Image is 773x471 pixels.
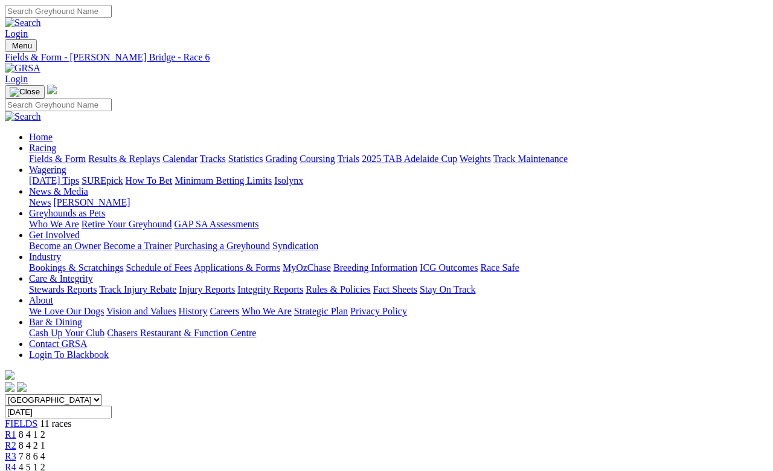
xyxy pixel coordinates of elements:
[29,295,53,305] a: About
[126,175,173,186] a: How To Bet
[29,273,93,284] a: Care & Integrity
[242,306,292,316] a: Who We Are
[5,382,14,392] img: facebook.svg
[480,262,519,273] a: Race Safe
[175,175,272,186] a: Minimum Betting Limits
[19,440,45,450] span: 8 4 2 1
[29,197,51,207] a: News
[29,241,768,252] div: Get Involved
[194,262,280,273] a: Applications & Forms
[228,154,263,164] a: Statistics
[82,175,123,186] a: SUREpick
[337,154,359,164] a: Trials
[420,284,475,294] a: Stay On Track
[5,39,37,52] button: Toggle navigation
[40,418,71,429] span: 11 races
[200,154,226,164] a: Tracks
[362,154,457,164] a: 2025 TAB Adelaide Cup
[47,85,57,94] img: logo-grsa-white.png
[460,154,491,164] a: Weights
[29,132,53,142] a: Home
[175,219,259,229] a: GAP SA Assessments
[5,370,14,380] img: logo-grsa-white.png
[12,41,32,50] span: Menu
[29,328,104,338] a: Cash Up Your Club
[5,99,112,111] input: Search
[29,197,768,208] div: News & Media
[162,154,197,164] a: Calendar
[29,349,109,360] a: Login To Blackbook
[29,208,105,218] a: Greyhounds as Pets
[29,154,86,164] a: Fields & Form
[29,186,88,197] a: News & Media
[17,382,27,392] img: twitter.svg
[53,197,130,207] a: [PERSON_NAME]
[306,284,371,294] a: Rules & Policies
[29,219,768,230] div: Greyhounds as Pets
[5,5,112,18] input: Search
[5,28,28,39] a: Login
[294,306,348,316] a: Strategic Plan
[29,262,768,273] div: Industry
[29,164,66,175] a: Wagering
[5,440,16,450] a: R2
[88,154,160,164] a: Results & Replays
[10,87,40,97] img: Close
[106,306,176,316] a: Vision and Values
[272,241,318,251] a: Syndication
[493,154,568,164] a: Track Maintenance
[5,18,41,28] img: Search
[99,284,176,294] a: Track Injury Rebate
[29,339,87,349] a: Contact GRSA
[29,219,79,229] a: Who We Are
[5,451,16,461] a: R3
[29,230,80,240] a: Get Involved
[5,418,37,429] a: FIELDS
[29,284,97,294] a: Stewards Reports
[274,175,303,186] a: Isolynx
[29,241,101,251] a: Become an Owner
[5,74,28,84] a: Login
[29,306,768,317] div: About
[5,85,45,99] button: Toggle navigation
[350,306,407,316] a: Privacy Policy
[5,52,768,63] a: Fields & Form - [PERSON_NAME] Bridge - Race 6
[103,241,172,251] a: Become a Trainer
[333,262,417,273] a: Breeding Information
[19,429,45,440] span: 8 4 1 2
[29,175,79,186] a: [DATE] Tips
[178,306,207,316] a: History
[29,262,123,273] a: Bookings & Scratchings
[29,328,768,339] div: Bar & Dining
[420,262,478,273] a: ICG Outcomes
[107,328,256,338] a: Chasers Restaurant & Function Centre
[175,241,270,251] a: Purchasing a Greyhound
[29,154,768,164] div: Racing
[126,262,191,273] a: Schedule of Fees
[29,252,61,262] a: Industry
[5,111,41,122] img: Search
[5,429,16,440] a: R1
[29,317,82,327] a: Bar & Dining
[210,306,239,316] a: Careers
[179,284,235,294] a: Injury Reports
[5,63,40,74] img: GRSA
[29,306,104,316] a: We Love Our Dogs
[237,284,303,294] a: Integrity Reports
[300,154,335,164] a: Coursing
[5,406,112,418] input: Select date
[29,284,768,295] div: Care & Integrity
[19,451,45,461] span: 7 8 6 4
[266,154,297,164] a: Grading
[82,219,172,229] a: Retire Your Greyhound
[29,175,768,186] div: Wagering
[373,284,417,294] a: Fact Sheets
[283,262,331,273] a: MyOzChase
[29,143,56,153] a: Racing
